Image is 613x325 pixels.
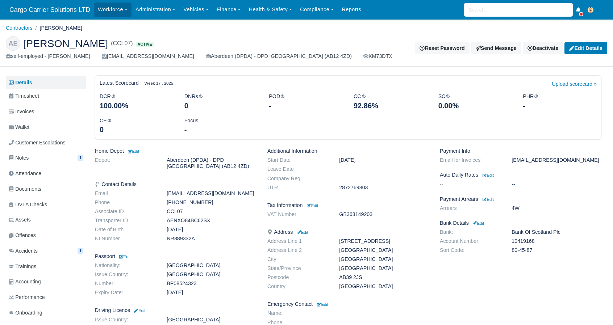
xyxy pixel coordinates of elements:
dd: [EMAIL_ADDRESS][DOMAIN_NAME] [161,190,262,197]
div: CE [94,117,179,135]
a: Edit [305,202,318,208]
div: 0 [184,101,258,111]
a: Health & Safety [245,3,296,17]
a: Notes 1 [6,151,86,165]
a: Trainings [6,259,86,274]
a: Timesheet [6,89,86,103]
a: Send Message [471,42,521,54]
dt: Country [262,283,334,290]
small: Edit [317,302,328,307]
dt: Address Line 2 [262,247,334,253]
dd: NR889332A [161,236,262,242]
iframe: Chat Widget [577,290,613,325]
a: Invoices [6,105,86,119]
small: Edit [133,308,145,313]
a: Edit [472,220,484,226]
h6: Tax Information [267,202,429,208]
dt: Email for Invoices [434,157,506,163]
a: Customer Escalations [6,136,86,150]
a: Accounting [6,275,86,289]
span: Attendance [9,169,41,178]
dt: NI Number [89,236,161,242]
dd: Bank Of Scotland Plc [506,229,607,235]
a: Edit [133,307,145,313]
span: 1 [78,155,83,161]
dd: [GEOGRAPHIC_DATA] [334,265,434,271]
dd: [GEOGRAPHIC_DATA] [161,262,262,269]
dt: Account Number: [434,238,506,244]
dd: [GEOGRAPHIC_DATA] [334,247,434,253]
span: Assets [9,216,31,224]
a: Contractors [6,25,33,31]
a: Cargo Carrier Solutions LTD [6,3,94,17]
dt: Sort Code: [434,247,506,253]
dd: Aberdeen (DPDA) - DPD [GEOGRAPHIC_DATA] (AB12 4ZD) [161,157,262,169]
div: DCR [94,92,179,111]
dt: State/Province [262,265,334,271]
span: Active [136,42,154,47]
div: 0.00% [438,101,512,111]
div: AE [6,36,20,51]
small: Week 17 , 2025 [145,80,173,86]
h6: Additional Information [267,148,429,154]
dd: [DATE] [161,290,262,296]
a: Administration [132,3,179,17]
dt: Bank: [434,229,506,235]
a: Documents [6,182,86,196]
button: Reset Password [415,42,469,54]
dd: 10419168 [506,238,607,244]
span: DVLA Checks [9,201,47,209]
dt: Transporter ID [89,218,161,224]
a: Onboarding [6,306,86,320]
span: [PERSON_NAME] [23,38,108,48]
div: DNRs [179,92,264,111]
small: Edit [307,203,318,208]
dt: Nationality: [89,262,161,269]
a: Reports [338,3,365,17]
span: Timesheet [9,92,39,100]
dd: [GEOGRAPHIC_DATA] [334,283,434,290]
dt: Depot: [89,157,161,169]
h6: Passport [95,253,257,259]
span: Notes [9,154,29,162]
a: Edit [296,229,308,235]
div: 92.86% [354,101,428,111]
dd: 2872769803 [334,185,434,191]
div: 0 [100,124,174,135]
h6: Address [267,229,429,235]
dt: Issue Country: [89,271,161,278]
div: Aberdeen (DPDA) - DPD [GEOGRAPHIC_DATA] (AB12 4ZD) [206,52,352,60]
li: [PERSON_NAME] [33,24,82,32]
dd: 80-45-87 [506,247,607,253]
a: Assets [6,213,86,227]
dt: City [262,256,334,262]
a: KM73DTX [363,52,392,60]
dd: [GEOGRAPHIC_DATA] [161,271,262,278]
a: Edit [127,148,139,154]
dd: [DATE] [161,227,262,233]
a: Offences [6,228,86,242]
span: Customer Escalations [9,139,66,147]
dd: [GEOGRAPHIC_DATA] [334,256,434,262]
span: 1 [78,248,83,254]
span: Accidents [9,247,38,255]
h6: Bank Details [440,220,601,226]
dd: -- [506,181,607,187]
dt: Name: [262,310,334,316]
small: Edit [483,197,494,202]
div: PHR [517,92,602,111]
dt: Date of Birth [89,227,161,233]
h6: Home Depot [95,148,257,154]
dd: 4W [506,205,607,211]
dt: Associate ID [89,208,161,215]
dt: Phone [89,199,161,206]
dd: [PHONE_NUMBER] [161,199,262,206]
dt: VAT Number [262,211,334,218]
div: - [184,124,258,135]
a: Workforce [94,3,132,17]
dt: Company Reg. [262,176,334,182]
a: Edit Details [564,42,607,54]
span: Documents [9,185,41,193]
a: Deactivate [523,42,563,54]
div: CC [348,92,433,111]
